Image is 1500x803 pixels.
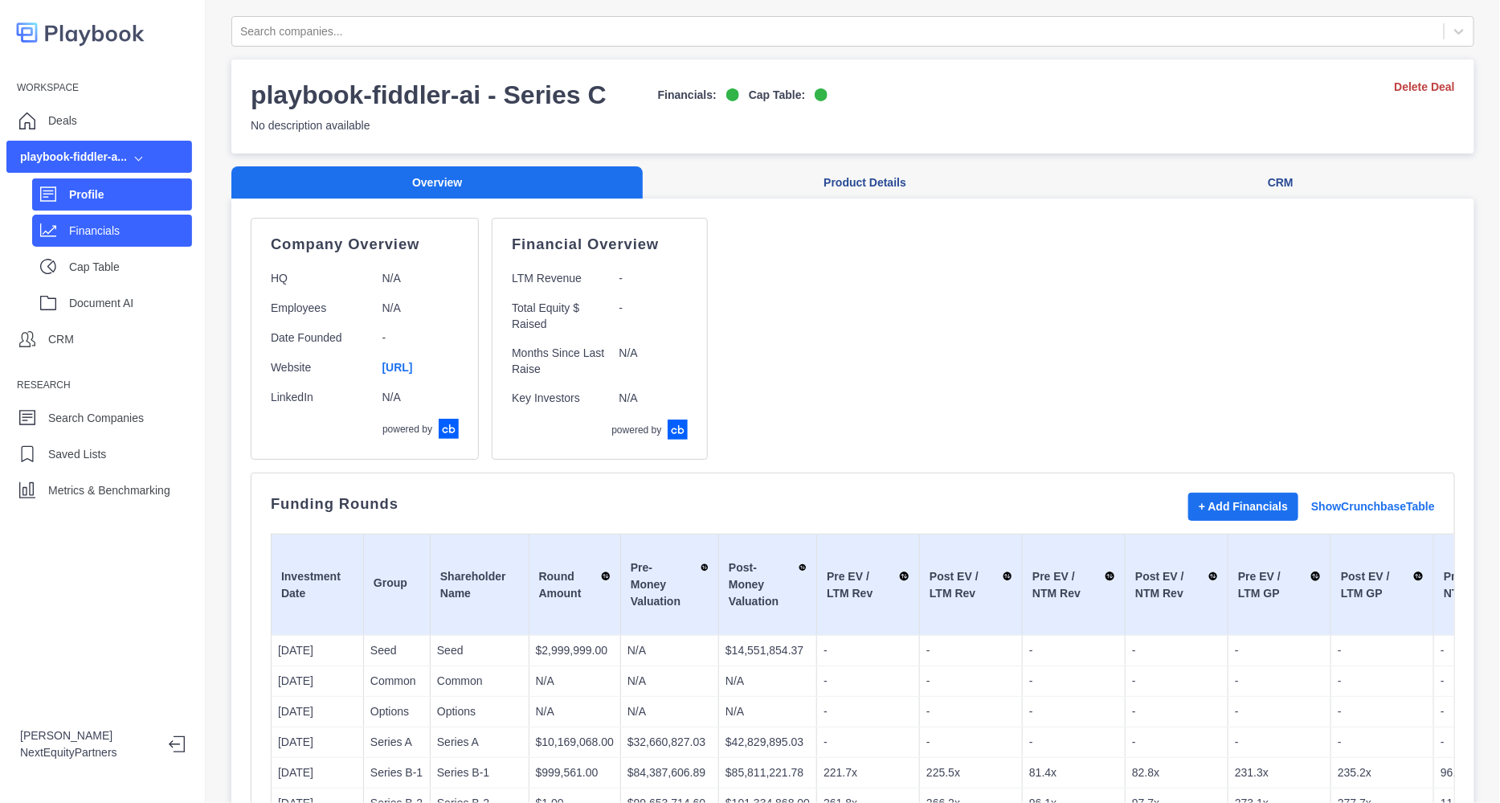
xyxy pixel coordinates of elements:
p: 82.8x [1132,764,1221,781]
p: - [926,734,1016,751]
img: crunchbase-logo [439,419,459,439]
p: - [926,703,1016,720]
p: Profile [69,186,192,203]
div: Shareholder Name [440,568,519,602]
p: Series B-1 [370,764,423,781]
img: on-logo [815,88,828,101]
button: Overview [231,166,643,199]
div: Pre EV / NTM Rev [1032,568,1115,602]
p: N/A [382,300,460,317]
p: - [824,673,913,690]
p: - [1338,734,1427,751]
p: 225.5x [926,764,1016,781]
p: N/A [619,390,689,407]
p: N/A [619,345,689,377]
p: HQ [271,270,370,287]
div: Group [374,575,420,596]
p: Financials [69,223,192,240]
div: Post EV / LTM Rev [930,568,1012,602]
p: $2,999,999.00 [536,642,614,659]
p: - [926,673,1016,690]
div: Post EV / LTM GP [1341,568,1424,602]
p: [PERSON_NAME] [20,727,156,744]
p: NextEquityPartners [20,744,156,761]
p: N/A [725,673,810,690]
p: N/A [627,642,712,659]
p: - [1235,734,1324,751]
p: [DATE] [278,703,357,720]
p: Company Overview [271,238,459,251]
p: Options [437,703,522,720]
p: Series B-1 [437,764,522,781]
p: Options [370,703,423,720]
p: $42,829,895.03 [725,734,810,751]
p: Financial Overview [512,238,688,251]
p: - [1338,673,1427,690]
p: Website [271,359,370,376]
p: - [1132,642,1221,659]
p: Common [437,673,522,690]
p: LTM Revenue [512,270,606,287]
p: [DATE] [278,734,357,751]
p: N/A [725,703,810,720]
p: Seed [437,642,522,659]
p: Date Founded [271,330,370,346]
p: - [824,642,913,659]
button: Product Details [643,166,1087,199]
p: [DATE] [278,642,357,659]
div: Pre EV / LTM Rev [827,568,909,602]
p: $14,551,854.37 [725,642,810,659]
p: - [382,330,460,346]
p: Total Equity $ Raised [512,300,606,332]
img: Sort [1105,568,1115,584]
p: Financials: [658,87,717,104]
p: - [1029,734,1118,751]
p: Document AI [69,295,192,312]
p: - [824,734,913,751]
p: No description available [251,117,828,134]
p: 235.2x [1338,764,1427,781]
p: N/A [536,673,614,690]
div: Round Amount [539,568,611,602]
img: on-logo [726,88,739,101]
div: Post EV / NTM Rev [1135,568,1218,602]
p: $10,169,068.00 [536,734,614,751]
a: [URL] [382,361,413,374]
img: Sort [1003,568,1012,584]
p: - [1029,642,1118,659]
p: - [1132,703,1221,720]
p: - [1338,642,1427,659]
div: Investment Date [281,568,354,602]
img: crunchbase-logo [668,420,688,440]
p: Employees [271,300,370,317]
p: $84,387,606.89 [627,764,712,781]
h3: playbook-fiddler-ai - Series C [251,79,607,111]
p: Series A [370,734,423,751]
p: Common [370,673,423,690]
p: Months Since Last Raise [512,345,606,377]
p: - [619,270,689,287]
p: Saved Lists [48,446,106,463]
p: - [1132,734,1221,751]
button: CRM [1087,166,1474,199]
p: Search Companies [48,410,144,427]
a: Delete Deal [1395,79,1455,96]
p: Metrics & Benchmarking [48,482,170,499]
img: Sort [899,568,909,584]
p: CRM [48,331,74,348]
p: - [1029,673,1118,690]
p: N/A [382,270,460,287]
img: Sort [799,559,807,576]
div: Pre EV / LTM GP [1238,568,1321,602]
p: N/A [627,703,712,720]
p: Key Investors [512,390,606,407]
p: - [1338,703,1427,720]
p: N/A [627,673,712,690]
div: playbook-fiddler-a... [20,149,127,166]
p: powered by [382,422,432,436]
p: LinkedIn [271,389,370,406]
p: Cap Table: [749,87,806,104]
img: Sort [601,568,611,584]
p: 221.7x [824,764,913,781]
p: $999,561.00 [536,764,614,781]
